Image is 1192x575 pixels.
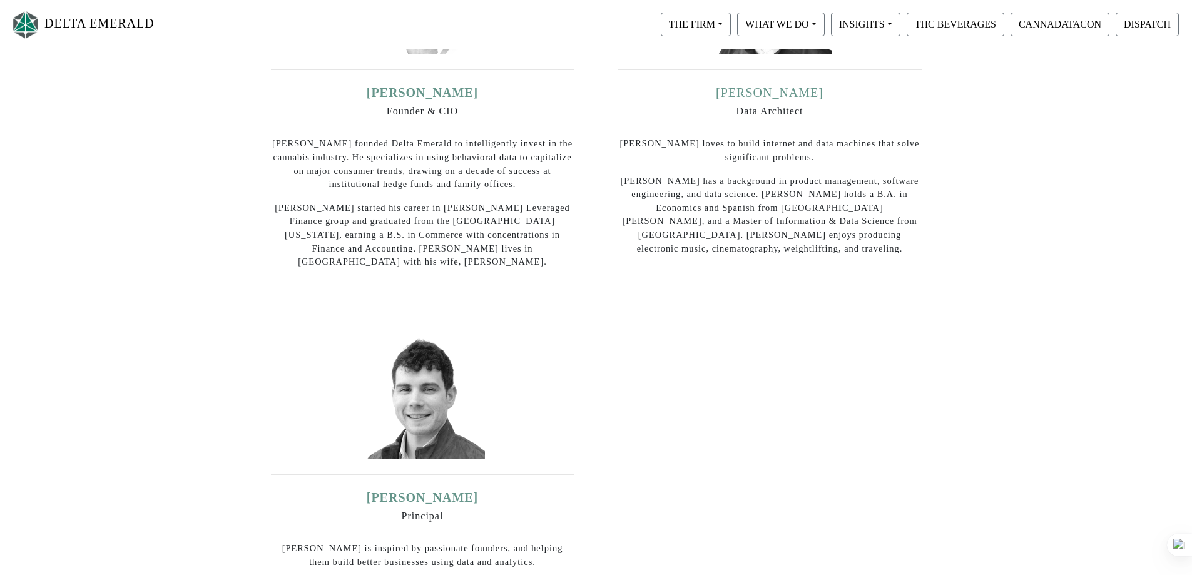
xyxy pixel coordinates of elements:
a: [PERSON_NAME] [716,86,823,99]
button: INSIGHTS [831,13,900,36]
a: DISPATCH [1113,18,1182,29]
button: THE FIRM [661,13,731,36]
p: [PERSON_NAME] started his career in [PERSON_NAME] Leveraged Finance group and graduated from the ... [271,201,574,269]
p: [PERSON_NAME] founded Delta Emerald to intelligently invest in the cannabis industry. He speciali... [271,137,574,191]
a: [PERSON_NAME] [367,86,479,99]
a: [PERSON_NAME] [367,491,479,504]
p: [PERSON_NAME] is inspired by passionate founders, and helping them build better businesses using ... [271,542,574,569]
p: [PERSON_NAME] has a background in product management, software engineering, and data science. [PE... [618,175,922,256]
h6: Principal [271,510,574,522]
h6: Data Architect [618,105,922,117]
button: WHAT WE DO [737,13,825,36]
button: THC BEVERAGES [907,13,1004,36]
img: mike [360,334,485,459]
img: Logo [10,8,41,41]
button: DISPATCH [1116,13,1179,36]
p: [PERSON_NAME] loves to build internet and data machines that solve significant problems. [618,137,922,164]
a: CANNADATACON [1007,18,1113,29]
a: THC BEVERAGES [904,18,1007,29]
h6: Founder & CIO [271,105,574,117]
button: CANNADATACON [1011,13,1109,36]
a: DELTA EMERALD [10,5,155,44]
